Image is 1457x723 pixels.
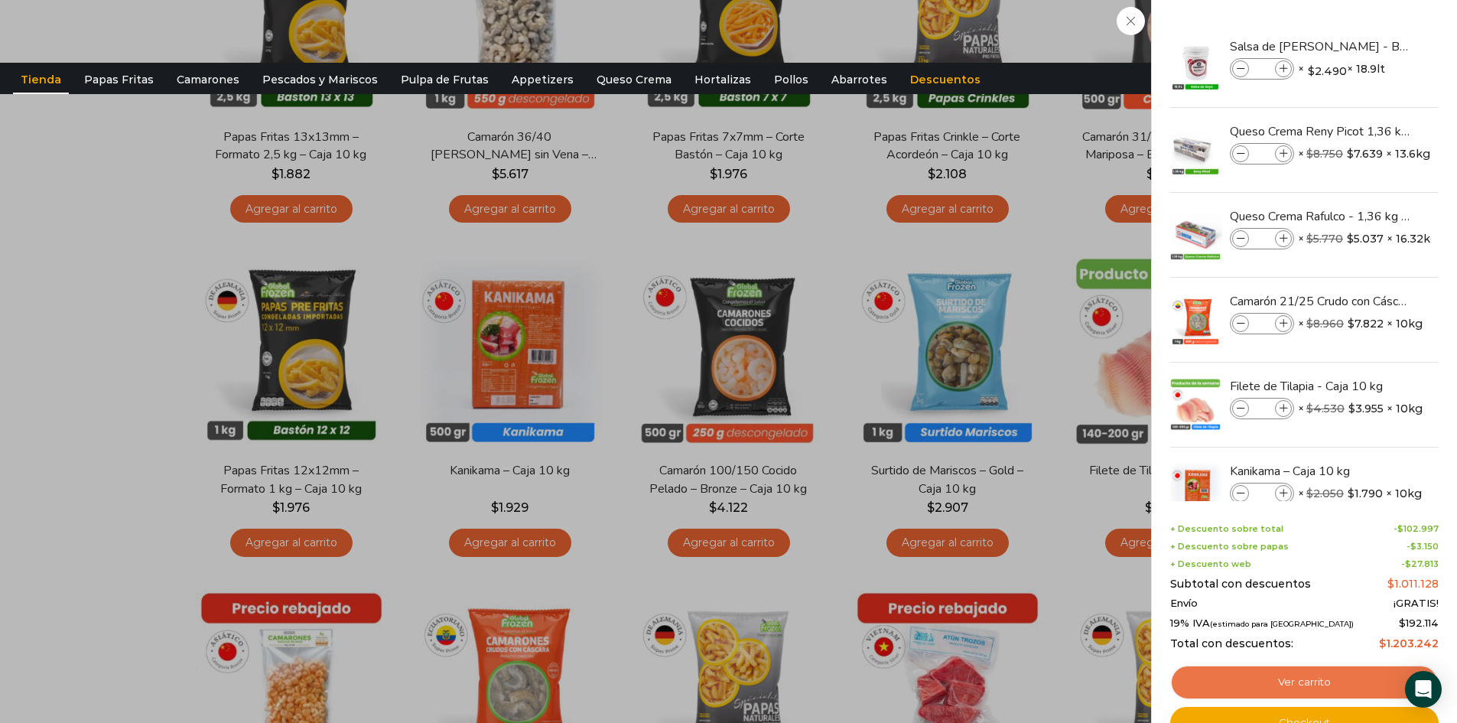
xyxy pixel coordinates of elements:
[1308,64,1347,79] bdi: 2.490
[1394,524,1439,534] span: -
[1397,523,1403,534] span: $
[1230,38,1412,55] a: Salsa de [PERSON_NAME] - Balde 18.9 litros
[1348,401,1384,416] bdi: 3.955
[1230,463,1412,480] a: Kanikama – Caja 10 kg
[1306,487,1344,500] bdi: 2.050
[76,65,161,94] a: Papas Fritas
[1397,523,1439,534] bdi: 102.997
[1230,293,1412,310] a: Camarón 21/25 Crudo con Cáscara - Gold - Caja 10 kg
[393,65,496,94] a: Pulpa de Frutas
[1298,58,1385,80] span: × × 18.9lt
[13,65,69,94] a: Tienda
[1230,378,1412,395] a: Filete de Tilapia - Caja 10 kg
[1230,208,1412,225] a: Queso Crema Rafulco - 1,36 kg - Caja 16,32 kg
[1306,147,1343,161] bdi: 8.750
[1379,637,1386,650] span: $
[1250,230,1273,247] input: Product quantity
[1298,143,1430,164] span: × × 13.6kg
[1170,665,1439,700] a: Ver carrito
[1387,577,1394,591] span: $
[1170,617,1354,630] span: 19% IVA
[1250,315,1273,332] input: Product quantity
[1306,402,1345,415] bdi: 4.530
[1170,598,1198,610] span: Envío
[1347,231,1354,246] span: $
[1308,64,1315,79] span: $
[902,65,988,94] a: Descuentos
[1347,146,1383,161] bdi: 7.639
[169,65,247,94] a: Camarones
[824,65,895,94] a: Abarrotes
[1306,487,1313,500] span: $
[1170,578,1311,591] span: Subtotal con descuentos
[1410,541,1416,552] span: $
[1379,637,1439,650] bdi: 1.203.242
[1399,617,1439,629] span: 192.114
[1348,486,1383,501] bdi: 1.790
[1306,232,1313,246] span: $
[1306,402,1313,415] span: $
[1348,401,1355,416] span: $
[1407,542,1439,552] span: -
[1405,559,1411,569] span: $
[1298,398,1423,419] span: × × 10kg
[1170,637,1293,650] span: Total con descuentos:
[1210,620,1354,628] small: (estimado para [GEOGRAPHIC_DATA])
[1306,317,1313,331] span: $
[1347,146,1354,161] span: $
[1394,598,1439,610] span: ¡GRATIS!
[589,65,679,94] a: Queso Crema
[1230,123,1412,140] a: Queso Crema Reny Picot 1,36 kg - Caja 13,6 kg
[1250,145,1273,162] input: Product quantity
[687,65,759,94] a: Hortalizas
[1298,228,1438,249] span: × × 16.32kg
[1399,617,1406,629] span: $
[1170,524,1283,534] span: + Descuento sobre total
[1348,316,1384,331] bdi: 7.822
[1250,485,1273,502] input: Product quantity
[1387,577,1439,591] bdi: 1.011.128
[1405,559,1439,569] bdi: 27.813
[1306,232,1343,246] bdi: 5.770
[1405,671,1442,708] div: Open Intercom Messenger
[1401,559,1439,569] span: -
[504,65,581,94] a: Appetizers
[1410,541,1439,552] bdi: 3.150
[1298,483,1422,504] span: × × 10kg
[1306,317,1344,331] bdi: 8.960
[1348,316,1355,331] span: $
[1306,147,1313,161] span: $
[1347,231,1384,246] bdi: 5.037
[1170,542,1289,552] span: + Descuento sobre papas
[766,65,816,94] a: Pollos
[255,65,385,94] a: Pescados y Mariscos
[1170,559,1251,569] span: + Descuento web
[1250,60,1273,77] input: Product quantity
[1250,400,1273,417] input: Product quantity
[1348,486,1355,501] span: $
[1298,313,1423,334] span: × × 10kg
